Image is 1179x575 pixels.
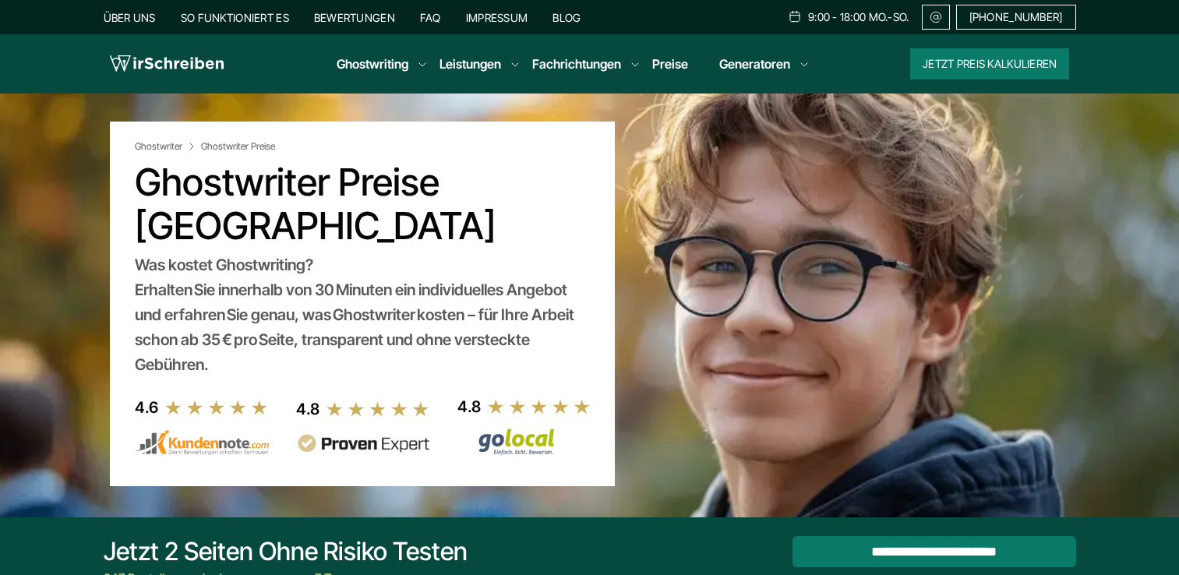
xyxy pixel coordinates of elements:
[296,434,430,453] img: provenexpert reviews
[532,55,621,73] a: Fachrichtungen
[439,55,501,73] a: Leistungen
[552,11,581,24] a: Blog
[808,11,909,23] span: 9:00 - 18:00 Mo.-So.
[135,395,158,420] div: 4.6
[466,11,528,24] a: Impressum
[135,252,590,377] div: Was kostet Ghostwriting? Erhalten Sie innerhalb von 30 Minuten ein individuelles Angebot und erfa...
[929,11,943,23] img: Email
[104,11,156,24] a: Über uns
[135,429,269,456] img: kundennote
[788,10,802,23] img: Schedule
[181,11,289,24] a: So funktioniert es
[956,5,1076,30] a: [PHONE_NUMBER]
[969,11,1063,23] span: [PHONE_NUMBER]
[719,55,790,73] a: Generatoren
[420,11,441,24] a: FAQ
[135,140,198,153] a: Ghostwriter
[652,56,688,72] a: Preise
[337,55,408,73] a: Ghostwriting
[910,48,1069,79] button: Jetzt Preis kalkulieren
[487,398,591,415] img: stars
[164,399,269,416] img: stars
[104,536,468,567] div: Jetzt 2 Seiten ohne Risiko testen
[314,11,395,24] a: Bewertungen
[296,397,319,422] div: 4.8
[457,428,591,456] img: Wirschreiben Bewertungen
[457,394,481,419] div: 4.8
[201,140,275,153] span: Ghostwriter Preise
[326,400,430,418] img: stars
[135,161,590,248] h1: Ghostwriter Preise [GEOGRAPHIC_DATA]
[110,52,224,76] img: logo wirschreiben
